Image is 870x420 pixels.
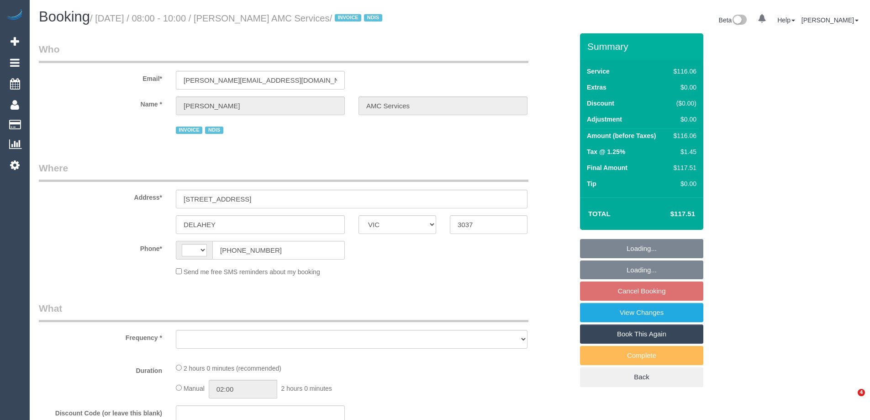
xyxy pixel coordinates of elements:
div: $116.06 [670,67,696,76]
label: Final Amount [587,163,627,172]
img: Automaid Logo [5,9,24,22]
div: ($0.00) [670,99,696,108]
a: Back [580,367,703,387]
div: $116.06 [670,131,696,140]
div: $1.45 [670,147,696,156]
span: 4 [858,389,865,396]
strong: Total [588,210,611,218]
label: Name * [32,96,169,109]
a: Book This Again [580,324,703,344]
span: NDIS [364,14,382,21]
iframe: Intercom live chat [839,389,861,411]
label: Extras [587,83,606,92]
input: Suburb* [176,215,345,234]
label: Adjustment [587,115,622,124]
span: INVOICE [176,127,202,134]
input: Phone* [212,241,345,260]
h3: Summary [587,41,699,52]
h4: $117.51 [643,210,695,218]
label: Discount [587,99,614,108]
label: Amount (before Taxes) [587,131,656,140]
a: Beta [719,16,747,24]
div: $0.00 [670,179,696,188]
label: Duration [32,363,169,375]
input: First Name* [176,96,345,115]
legend: Where [39,161,528,182]
label: Tip [587,179,596,188]
label: Frequency * [32,330,169,342]
div: $0.00 [670,83,696,92]
label: Email* [32,71,169,83]
div: $117.51 [670,163,696,172]
span: 2 hours 0 minutes (recommended) [184,365,281,372]
small: / [DATE] / 08:00 - 10:00 / [PERSON_NAME] AMC Services [90,13,385,23]
input: Email* [176,71,345,90]
span: / [330,13,385,23]
label: Tax @ 1.25% [587,147,625,156]
label: Service [587,67,610,76]
span: Manual [184,385,205,392]
a: View Changes [580,303,703,322]
a: Help [777,16,795,24]
legend: Who [39,43,528,63]
label: Address* [32,190,169,202]
a: [PERSON_NAME] [801,16,859,24]
span: NDIS [205,127,223,134]
label: Discount Code (or leave this blank) [32,405,169,418]
legend: What [39,302,528,322]
span: 2 hours 0 minutes [281,385,332,392]
img: New interface [732,15,747,27]
input: Last Name* [359,96,527,115]
span: Booking [39,9,90,25]
div: $0.00 [670,115,696,124]
span: INVOICE [335,14,361,21]
input: Post Code* [450,215,527,234]
span: Send me free SMS reminders about my booking [184,268,320,276]
label: Phone* [32,241,169,253]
